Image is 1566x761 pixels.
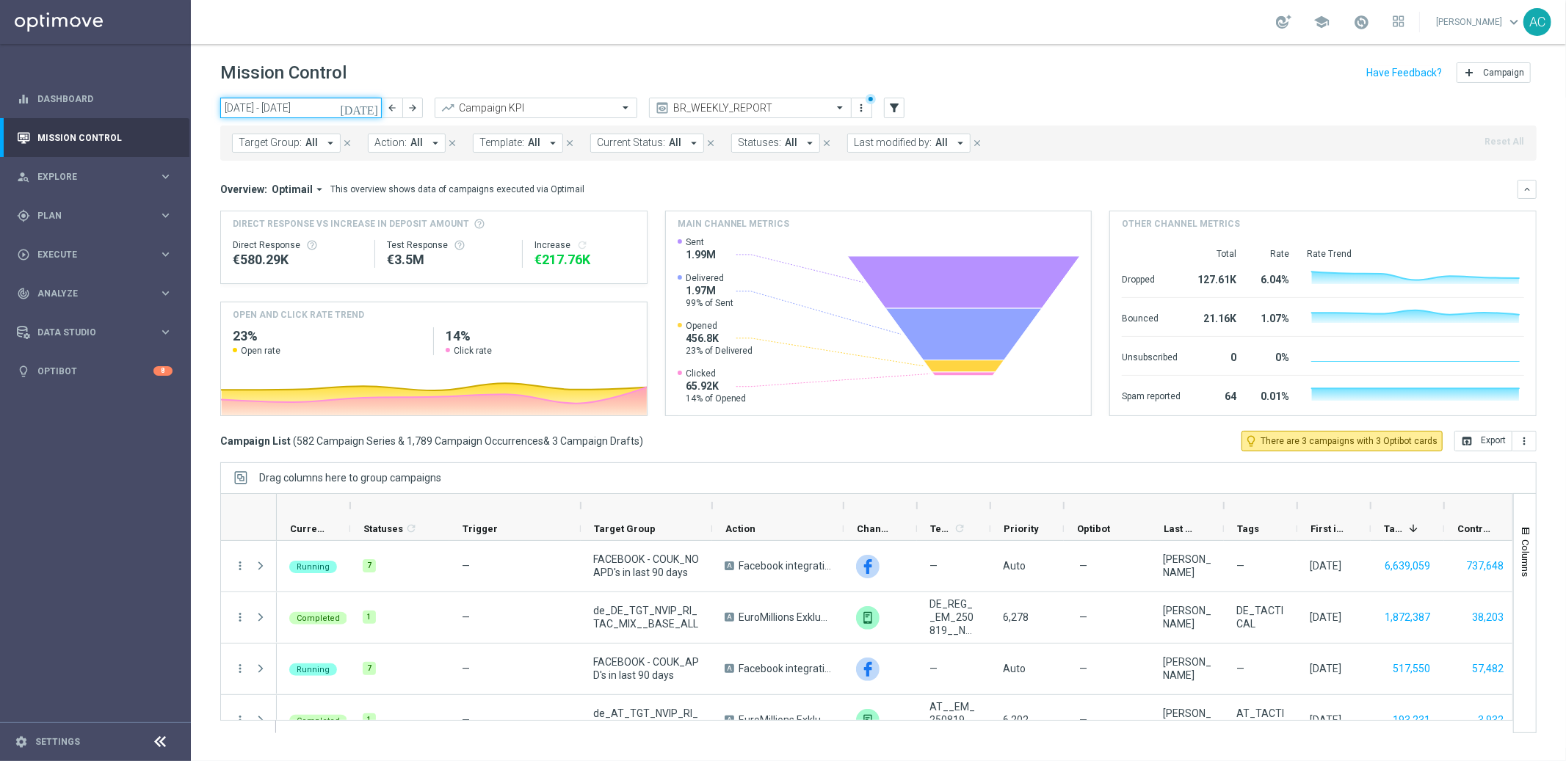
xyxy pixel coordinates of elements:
[239,136,302,149] span: Target Group:
[1003,611,1029,623] span: 6,278
[233,239,363,251] div: Direct Response
[446,135,459,151] button: close
[1077,523,1110,534] span: Optibot
[441,101,455,115] i: trending_up
[686,284,733,297] span: 1.97M
[590,134,704,153] button: Current Status: All arrow_drop_down
[16,171,173,183] button: person_search Explore keyboard_arrow_right
[1004,523,1039,534] span: Priority
[17,326,159,339] div: Data Studio
[534,239,635,251] div: Increase
[16,210,173,222] div: gps_fixed Plan keyboard_arrow_right
[447,138,457,148] i: close
[267,183,330,196] button: Optimail arrow_drop_down
[15,735,28,749] i: settings
[37,352,153,390] a: Optibot
[473,134,563,153] button: Template: All arrow_drop_down
[1254,266,1289,290] div: 6.04%
[1198,305,1236,329] div: 21.16K
[297,665,330,674] span: Running
[221,644,277,695] div: Press SPACE to select this row.
[1254,383,1289,407] div: 0.01%
[687,136,700,150] i: arrow_drop_down
[1236,707,1285,733] span: AT_TACTICAL
[534,251,635,269] div: €217,761
[305,136,318,149] span: All
[929,662,938,675] span: —
[1512,431,1537,451] button: more_vert
[17,170,159,183] div: Explore
[159,325,173,339] i: keyboard_arrow_right
[17,248,159,261] div: Execute
[1236,559,1244,572] span: —
[1003,560,1026,572] span: Auto
[593,604,700,630] span: de_DE_TGT_NVIP_RI_TAC_MIX__BASE_ALL
[1163,655,1211,682] div: Petruta Pelin
[1244,434,1258,448] i: lightbulb_outline
[1483,68,1524,78] span: Campaign
[686,236,716,248] span: Sent
[410,136,423,149] span: All
[403,520,417,536] span: Calculate column
[462,714,470,726] span: —
[738,136,781,149] span: Statuses:
[822,138,832,148] i: close
[363,662,376,675] div: 7
[528,136,540,149] span: All
[1003,714,1029,726] span: 6,202
[363,523,403,534] span: Statuses
[1122,383,1181,407] div: Spam reported
[159,247,173,261] i: keyboard_arrow_right
[576,239,588,251] i: refresh
[725,561,734,570] span: A
[686,248,716,261] span: 1.99M
[462,663,470,674] span: —
[16,327,173,338] div: Data Studio keyboard_arrow_right
[153,366,173,376] div: 8
[1003,663,1026,674] span: Auto
[929,700,978,740] span: AT__EM_250819__NVIP_RI_TAC_LT - AT__EM_250819__NVIP_RI_TAC_LT
[341,135,354,151] button: close
[297,716,340,726] span: Completed
[686,368,747,379] span: Clicked
[16,365,173,377] button: lightbulb Optibot 8
[1122,305,1181,329] div: Bounced
[1384,523,1403,534] span: Targeted Customers
[402,98,423,118] button: arrow_forward
[1163,553,1211,579] div: Petruta Pelin
[856,709,880,732] img: OtherLevels
[1236,604,1285,630] span: DE_TACTICAL
[563,135,576,151] button: close
[313,183,326,196] i: arrow_drop_down
[1471,660,1505,678] button: 57,482
[856,606,880,630] div: OtherLevels
[221,592,277,644] div: Press SPACE to select this row.
[856,555,880,578] img: Facebook Custom Audience
[1463,67,1475,79] i: add
[1261,434,1438,448] span: There are 3 campaigns with 3 Optibot cards
[220,183,267,196] h3: Overview:
[1310,559,1341,572] div: 18 Aug 2025, Monday
[382,98,402,118] button: arrow_back
[1236,662,1244,675] span: —
[1164,523,1199,534] span: Last Modified By
[1471,608,1505,627] button: 38,203
[884,98,905,118] button: filter_alt
[1079,713,1087,727] span: —
[1079,611,1087,624] span: —
[1079,559,1087,572] span: —
[543,435,550,447] span: &
[233,662,247,675] button: more_vert
[1163,604,1211,630] div: Charlotte Kammeyer
[686,297,733,309] span: 99% of Sent
[593,707,700,733] span: de_AT_TGT_NVIP_RI_TAC_MIX__BASE_ALL
[37,328,159,337] span: Data Studio
[374,136,407,149] span: Action:
[597,136,665,149] span: Current Status:
[17,365,30,378] i: lightbulb
[37,79,173,118] a: Dashboard
[785,136,797,149] span: All
[297,613,340,623] span: Completed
